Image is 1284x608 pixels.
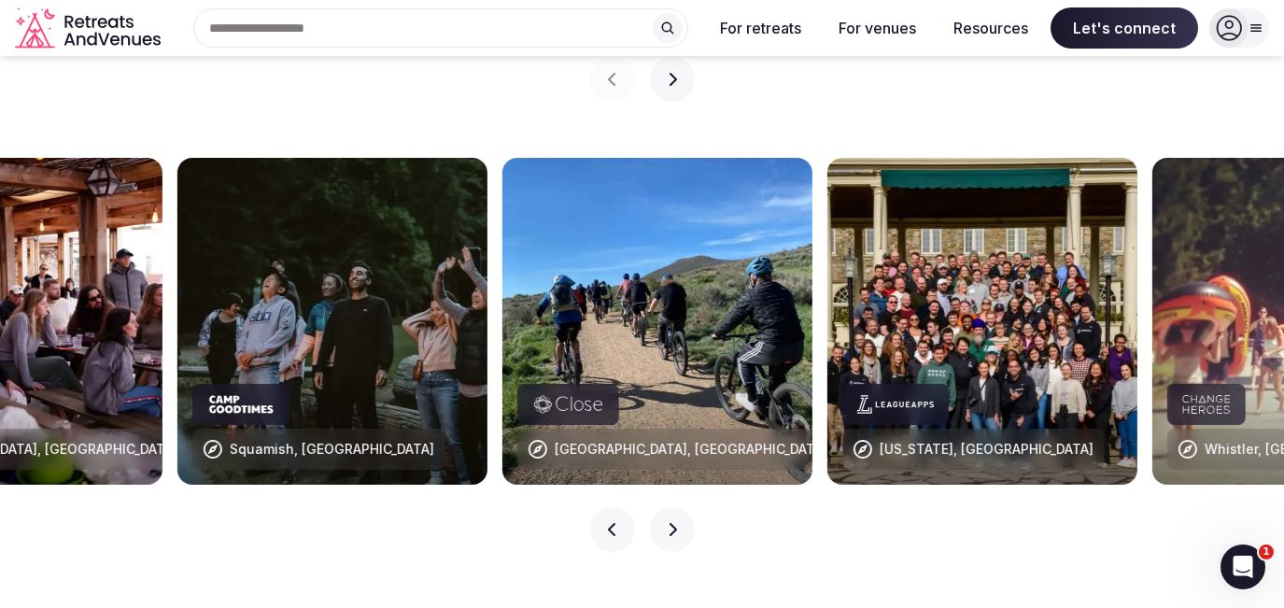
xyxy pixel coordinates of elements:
[15,7,164,49] svg: Retreats and Venues company logo
[502,158,812,485] img: Lombardy, Italy
[938,7,1043,49] button: Resources
[1259,544,1274,559] span: 1
[177,158,487,485] img: Squamish, Canada
[230,440,434,459] div: Squamish, [GEOGRAPHIC_DATA]
[705,7,816,49] button: For retreats
[15,7,164,49] a: Visit the homepage
[880,440,1094,459] div: [US_STATE], [GEOGRAPHIC_DATA]
[1051,7,1198,49] span: Let's connect
[1221,544,1265,589] iframe: Intercom live chat
[827,158,1137,485] img: New York, USA
[555,440,827,459] div: [GEOGRAPHIC_DATA], [GEOGRAPHIC_DATA]
[824,7,931,49] button: For venues
[857,395,934,414] svg: LeagueApps company logo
